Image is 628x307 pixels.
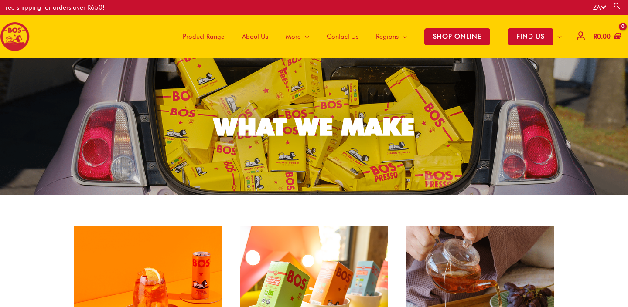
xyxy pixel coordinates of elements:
[376,24,399,50] span: Regions
[277,15,318,58] a: More
[327,24,358,50] span: Contact Us
[214,115,414,139] div: WHAT WE MAKE
[174,15,233,58] a: Product Range
[424,28,490,45] span: SHOP ONLINE
[594,33,611,40] bdi: 0.00
[416,15,499,58] a: SHOP ONLINE
[613,2,621,10] a: Search button
[286,24,301,50] span: More
[233,15,277,58] a: About Us
[242,24,268,50] span: About Us
[183,24,225,50] span: Product Range
[167,15,570,58] nav: Site Navigation
[367,15,416,58] a: Regions
[594,33,597,40] span: R
[508,28,553,45] span: FIND US
[318,15,367,58] a: Contact Us
[592,27,621,47] a: View Shopping Cart, empty
[593,3,606,11] a: ZA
